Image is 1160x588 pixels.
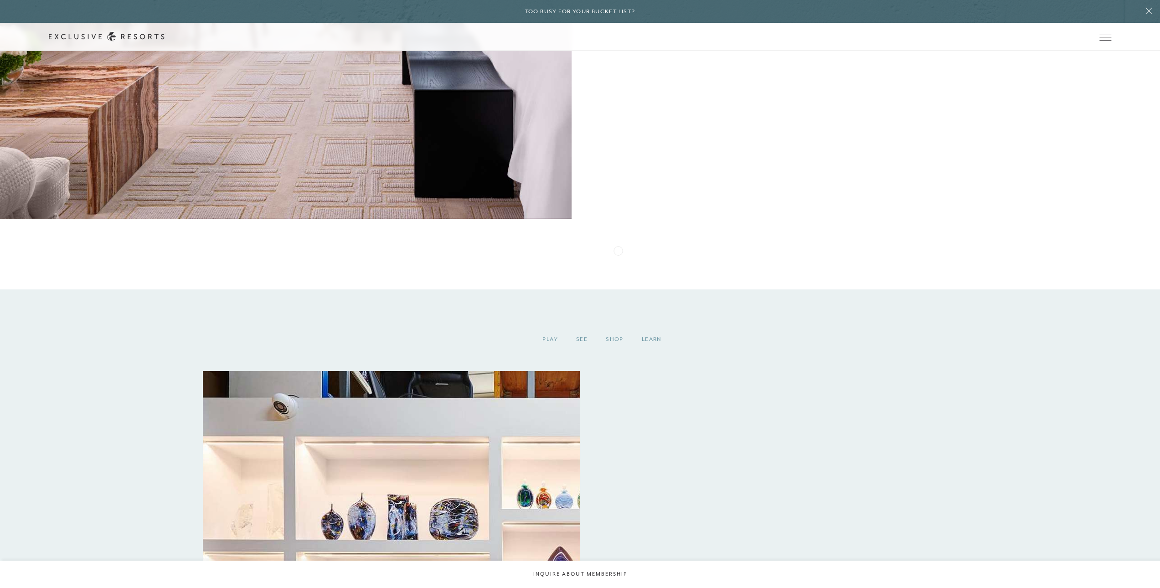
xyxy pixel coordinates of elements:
[633,326,671,353] div: Learn
[525,7,635,16] h6: Too busy for your bucket list?
[533,326,567,353] div: Play
[1099,34,1111,40] button: Open navigation
[567,326,597,353] div: See
[597,326,633,353] div: Shop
